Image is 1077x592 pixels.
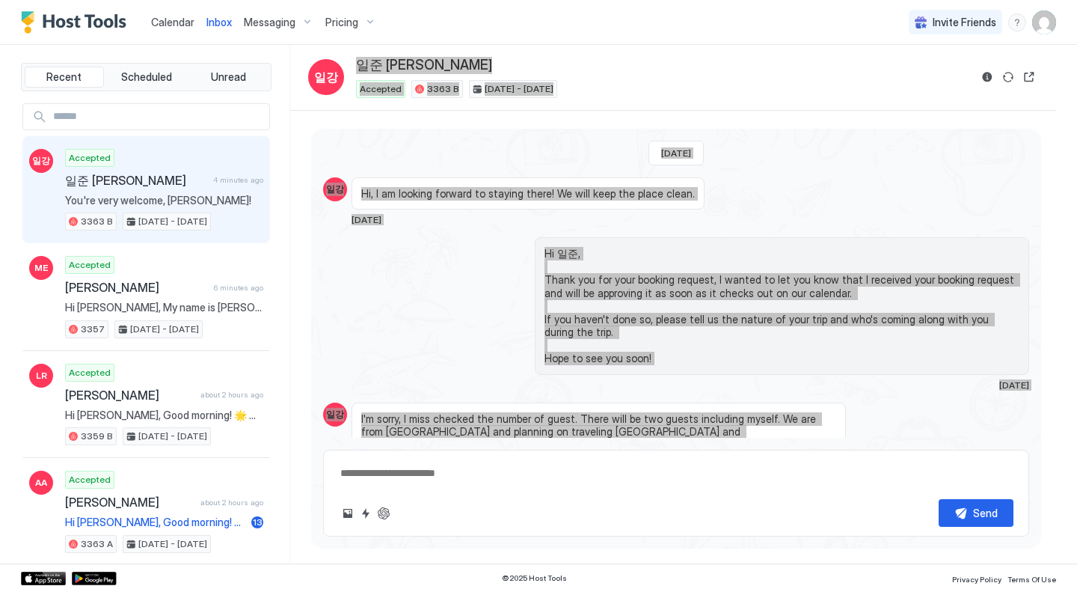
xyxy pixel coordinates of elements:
[213,175,263,185] span: 4 minutes ago
[130,323,199,336] span: [DATE] - [DATE]
[933,16,996,29] span: Invite Friends
[1020,68,1038,86] button: Open reservation
[81,215,113,228] span: 3363 B
[151,16,194,28] span: Calendar
[25,67,104,88] button: Recent
[21,11,133,34] a: Host Tools Logo
[138,430,207,443] span: [DATE] - [DATE]
[65,388,194,403] span: [PERSON_NAME]
[69,473,111,486] span: Accepted
[65,516,245,529] span: Hi [PERSON_NAME], Good morning! 🌟 🌟 We hope your trip was great. Just a friendly reminder that [D...
[952,575,1001,584] span: Privacy Policy
[661,147,691,159] span: [DATE]
[361,187,695,201] span: Hi, I am looking forward to staying there! We will keep the place clean.
[35,476,47,489] span: AA
[21,572,66,585] a: App Store
[253,516,263,528] span: 13
[211,70,246,84] span: Unread
[65,495,194,510] span: [PERSON_NAME]
[999,68,1017,86] button: Sync reservation
[326,408,344,421] span: 일강
[485,82,553,96] span: [DATE] - [DATE]
[81,430,113,443] span: 3359 B
[188,67,268,88] button: Unread
[81,537,113,551] span: 3363 A
[200,498,263,507] span: about 2 hours ago
[502,573,567,583] span: © 2025 Host Tools
[206,14,232,30] a: Inbox
[352,214,381,225] span: [DATE]
[214,283,263,293] span: 6 minutes ago
[200,390,263,400] span: about 2 hours ago
[121,70,172,84] span: Scheduled
[339,504,357,522] button: Upload image
[65,280,208,295] span: [PERSON_NAME]
[1032,10,1056,34] div: User profile
[72,572,117,585] a: Google Play Store
[314,68,338,86] span: 일강
[325,16,358,29] span: Pricing
[326,183,344,196] span: 일강
[47,104,269,129] input: Input Field
[544,247,1019,365] span: Hi 일준, Thank you for your booking request, I wanted to let you know that I received your booking ...
[356,57,492,74] span: 일준 [PERSON_NAME]
[34,261,48,275] span: ME
[361,412,836,452] span: I'm sorry, I miss checked the number of guest. There will be two guests including myself. We are ...
[1007,570,1056,586] a: Terms Of Use
[973,505,998,521] div: Send
[978,68,996,86] button: Reservation information
[107,67,186,88] button: Scheduled
[36,369,47,382] span: LR
[952,570,1001,586] a: Privacy Policy
[151,14,194,30] a: Calendar
[69,366,111,379] span: Accepted
[138,215,207,228] span: [DATE] - [DATE]
[244,16,295,29] span: Messaging
[1007,575,1056,584] span: Terms Of Use
[375,504,393,522] button: ChatGPT Auto Reply
[69,151,111,165] span: Accepted
[206,16,232,28] span: Inbox
[999,379,1029,391] span: [DATE]
[939,499,1013,527] button: Send
[65,409,263,422] span: Hi [PERSON_NAME], Good morning! 🌟 🌟 We hope your trip was great. Just a friendly reminder that [D...
[1008,13,1026,31] div: menu
[357,504,375,522] button: Quick reply
[427,82,459,96] span: 3363 B
[21,63,271,91] div: tab-group
[360,82,402,96] span: Accepted
[81,323,105,336] span: 3357
[65,173,207,188] span: 일준 [PERSON_NAME]
[65,301,263,314] span: Hi [PERSON_NAME], My name is [PERSON_NAME] and I am travelling to [US_STATE] with mither my famil...
[65,194,263,207] span: You're very welcome, [PERSON_NAME]!
[69,258,111,272] span: Accepted
[138,537,207,551] span: [DATE] - [DATE]
[46,70,82,84] span: Recent
[32,154,50,168] span: 일강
